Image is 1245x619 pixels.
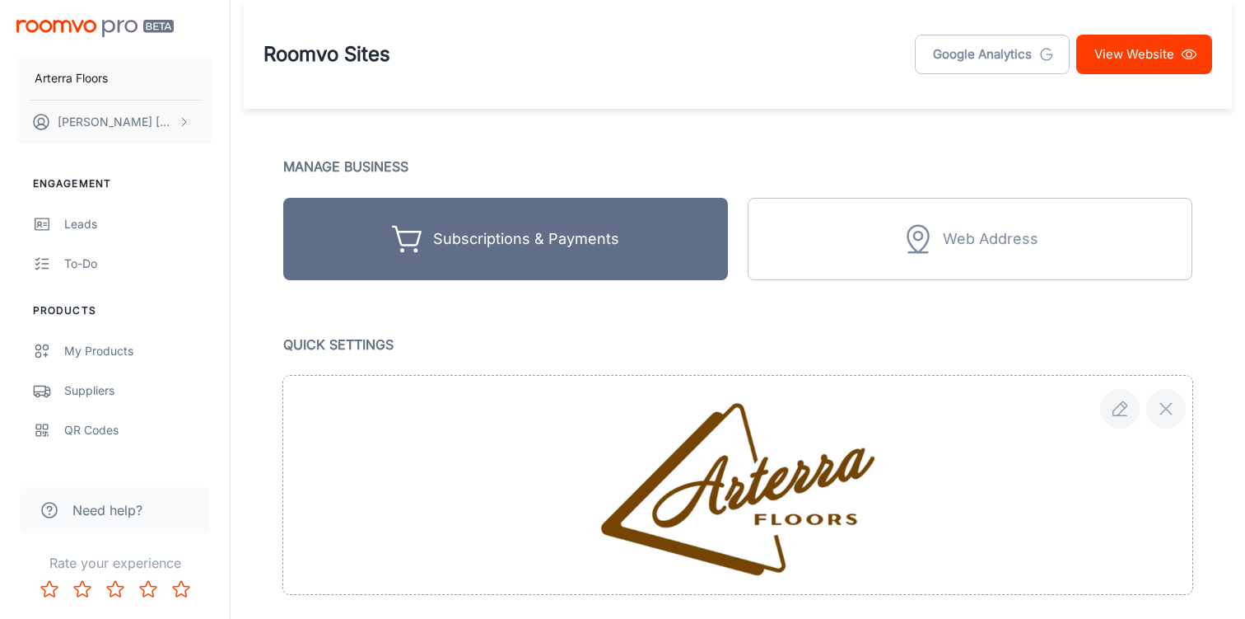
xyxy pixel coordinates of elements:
[1076,35,1212,74] a: View Website
[66,573,99,606] button: Rate 2 star
[64,255,213,273] div: To-do
[64,421,213,439] div: QR Codes
[72,500,142,520] span: Need help?
[16,101,213,143] button: [PERSON_NAME] [PERSON_NAME]
[64,215,213,233] div: Leads
[16,57,213,100] button: Arterra Floors
[165,573,198,606] button: Rate 5 star
[33,573,66,606] button: Rate 1 star
[283,155,1192,178] p: Manage Business
[16,20,174,37] img: Roomvo PRO Beta
[13,553,217,573] p: Rate your experience
[64,342,213,360] div: My Products
[748,198,1192,280] div: Unlock with subscription
[283,198,728,280] button: Subscriptions & Payments
[58,113,174,131] p: [PERSON_NAME] [PERSON_NAME]
[132,573,165,606] button: Rate 4 star
[35,69,108,87] p: Arterra Floors
[433,227,619,252] div: Subscriptions & Payments
[64,382,213,400] div: Suppliers
[283,333,1192,356] p: Quick Settings
[748,198,1192,280] button: Web Address
[583,382,893,588] img: file preview
[263,40,390,69] h1: Roomvo Sites
[943,227,1038,252] div: Web Address
[915,35,1070,74] a: Google Analytics tracking code can be added using the Custom Code feature on this page
[99,573,132,606] button: Rate 3 star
